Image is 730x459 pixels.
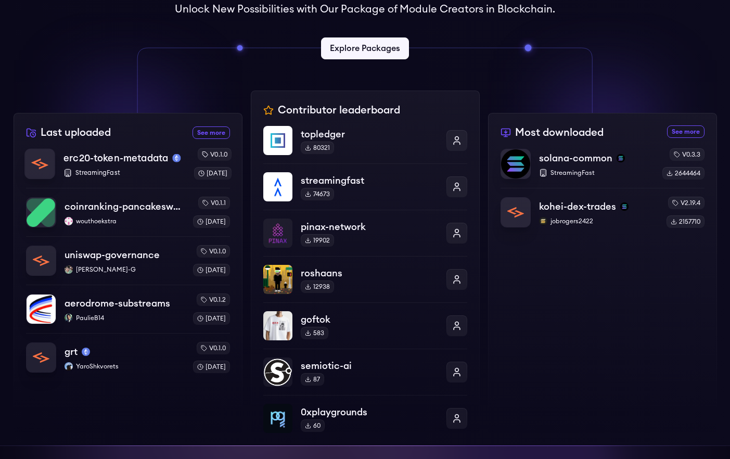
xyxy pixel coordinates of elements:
img: roshaans [263,265,292,294]
img: YaroShkvorets [65,362,73,371]
div: [DATE] [193,361,230,373]
div: v0.1.0 [197,245,230,258]
img: mainnet [82,348,90,356]
div: 12938 [301,280,334,293]
p: aerodrome-substreams [65,296,170,311]
div: 583 [301,327,328,339]
a: See more most downloaded packages [667,125,705,138]
a: erc20-token-metadataerc20-token-metadatamainnetStreamingFastv0.1.0[DATE] [24,148,232,188]
a: topledgertopledger80321 [263,126,467,163]
a: See more recently uploaded packages [193,126,230,139]
p: grt [65,345,78,359]
img: coinranking-pancakeswap-v3-forks [27,198,56,227]
p: 0xplaygrounds [301,405,438,419]
img: solana [620,202,629,211]
div: [DATE] [193,264,230,276]
p: solana-common [539,151,612,165]
div: v0.3.3 [670,148,705,161]
div: v0.1.1 [198,197,230,209]
a: uniswap-governanceuniswap-governanceAaditya-G[PERSON_NAME]-Gv0.1.0[DATE] [26,236,230,285]
a: streamingfaststreamingfast74673 [263,163,467,210]
div: 2157710 [667,215,705,228]
p: semiotic-ai [301,359,438,373]
a: 0xplaygrounds0xplaygrounds60 [263,395,467,433]
div: [DATE] [194,167,231,180]
p: pinax-network [301,220,438,234]
div: 87 [301,373,324,386]
div: [DATE] [193,215,230,228]
a: semiotic-aisemiotic-ai87 [263,349,467,395]
p: YaroShkvorets [65,362,185,371]
div: v0.1.2 [197,294,230,306]
img: aerodrome-substreams [27,295,56,324]
p: wouthoekstra [65,217,185,225]
p: coinranking-pancakeswap-v3-forks [65,199,185,214]
img: solana [617,154,625,162]
img: pinax-network [263,219,292,248]
p: uniswap-governance [65,248,160,262]
img: kohei-dex-trades [501,198,530,227]
p: streamingfast [301,173,438,188]
a: pinax-networkpinax-network19902 [263,210,467,256]
img: wouthoekstra [65,217,73,225]
p: [PERSON_NAME]-G [65,265,185,274]
div: v2.19.4 [668,197,705,209]
p: erc20-token-metadata [63,151,168,165]
img: PaulieB14 [65,314,73,322]
a: Explore Packages [321,37,409,59]
p: StreamingFast [63,169,185,177]
a: coinranking-pancakeswap-v3-forkscoinranking-pancakeswap-v3-forkswouthoekstrawouthoekstrav0.1.1[DATE] [26,188,230,236]
img: uniswap-governance [27,246,56,275]
a: aerodrome-substreamsaerodrome-substreamsPaulieB14PaulieB14v0.1.2[DATE] [26,285,230,333]
p: roshaans [301,266,438,280]
div: [DATE] [193,312,230,325]
img: streamingfast [263,172,292,201]
img: goftok [263,311,292,340]
div: v0.1.0 [197,342,230,354]
div: v0.1.0 [197,148,231,160]
div: 74673 [301,188,334,200]
div: 19902 [301,234,334,247]
img: semiotic-ai [263,358,292,387]
p: PaulieB14 [65,314,185,322]
p: StreamingFast [539,169,654,177]
a: roshaansroshaans12938 [263,256,467,302]
img: jobrogers2422 [539,217,547,225]
img: 0xplaygrounds [263,404,292,433]
div: 80321 [301,142,334,154]
a: goftokgoftok583 [263,302,467,349]
h2: Unlock New Possibilities with Our Package of Module Creators in Blockchain. [175,2,555,17]
a: kohei-dex-tradeskohei-dex-tradessolanajobrogers2422jobrogers2422v2.19.42157710 [501,188,705,228]
img: mainnet [172,154,181,162]
a: solana-commonsolana-commonsolanaStreamingFastv0.3.32644464 [501,148,705,188]
p: goftok [301,312,438,327]
div: 2644464 [662,167,705,180]
img: solana-common [501,149,530,178]
div: 60 [301,419,325,432]
a: grtgrtmainnetYaroShkvoretsYaroShkvoretsv0.1.0[DATE] [26,333,230,373]
img: topledger [263,126,292,155]
p: kohei-dex-trades [539,199,616,214]
img: grt [27,343,56,372]
img: erc20-token-metadata [25,149,55,178]
p: jobrogers2422 [539,217,658,225]
p: topledger [301,127,438,142]
img: Aaditya-G [65,265,73,274]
